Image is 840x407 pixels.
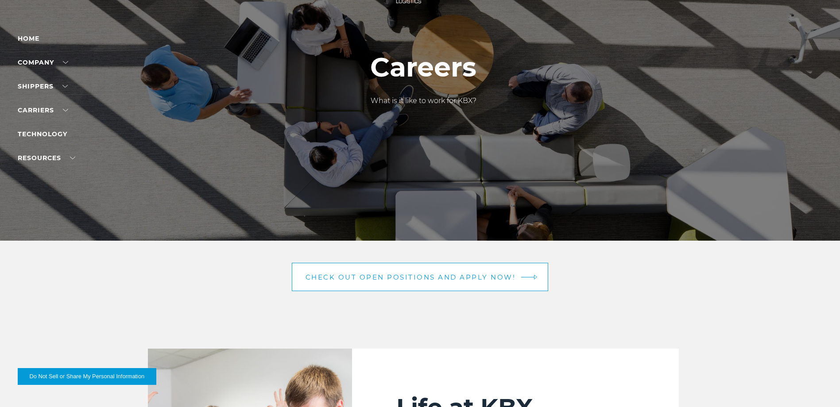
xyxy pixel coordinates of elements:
[18,58,68,66] a: Company
[370,52,476,82] h1: Careers
[18,35,39,42] a: Home
[292,263,549,291] a: Check out open positions and apply now! arrow arrow
[18,106,68,114] a: Carriers
[18,82,68,90] a: SHIPPERS
[370,96,476,106] p: What is it like to work for KBX?
[18,154,75,162] a: RESOURCES
[306,274,516,280] span: Check out open positions and apply now!
[18,130,67,138] a: Technology
[18,368,156,385] button: Do Not Sell or Share My Personal Information
[534,275,538,280] img: arrow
